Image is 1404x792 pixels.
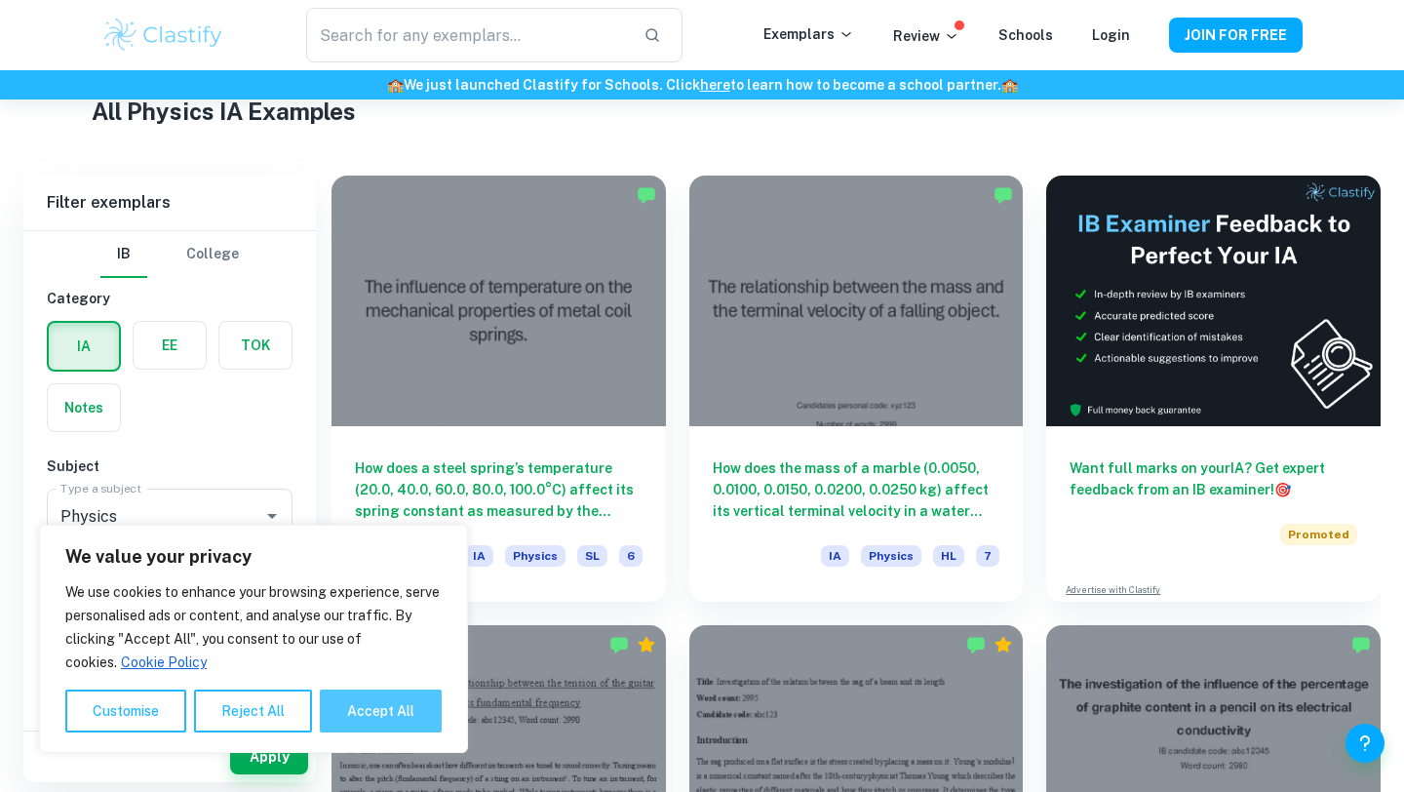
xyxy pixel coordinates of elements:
button: IB [100,231,147,278]
button: TOK [219,322,292,369]
button: JOIN FOR FREE [1169,18,1303,53]
a: How does a steel spring’s temperature (20.0, 40.0, 60.0, 80.0, 100.0°C) affect its spring constan... [331,176,666,602]
button: Customise [65,690,186,733]
h6: Filter exemplars [23,176,316,230]
img: Marked [994,185,1013,205]
a: How does the mass of a marble (0.0050, 0.0100, 0.0150, 0.0200, 0.0250 kg) affect its vertical ter... [689,176,1024,602]
img: Marked [1351,635,1371,654]
span: 🏫 [1001,77,1018,93]
label: Type a subject [60,480,141,496]
span: 7 [976,545,999,567]
span: 🏫 [387,77,404,93]
span: SL [577,545,607,567]
span: Physics [861,545,921,567]
button: Notes [48,384,120,431]
div: Filter type choice [100,231,239,278]
img: Thumbnail [1046,176,1381,426]
span: Promoted [1280,524,1357,545]
button: College [186,231,239,278]
p: We value your privacy [65,545,442,569]
h6: We just launched Clastify for Schools. Click to learn how to become a school partner. [4,74,1400,96]
img: Marked [966,635,986,654]
a: Advertise with Clastify [1066,583,1160,597]
a: Want full marks on yourIA? Get expert feedback from an IB examiner!PromotedAdvertise with Clastify [1046,176,1381,602]
h1: All Physics IA Examples [92,94,1313,129]
span: IA [465,545,493,567]
img: Marked [609,635,629,654]
img: Clastify logo [101,16,225,55]
p: Review [893,25,959,47]
button: Open [258,502,286,530]
h6: Category [47,288,292,309]
div: Premium [994,635,1013,654]
p: Exemplars [763,23,854,45]
input: Search for any exemplars... [306,8,628,62]
h6: How does the mass of a marble (0.0050, 0.0100, 0.0150, 0.0200, 0.0250 kg) affect its vertical ter... [713,457,1000,522]
div: We value your privacy [39,525,468,753]
h6: Want full marks on your IA ? Get expert feedback from an IB examiner! [1070,457,1357,500]
button: Accept All [320,690,442,733]
span: HL [933,545,964,567]
span: Physics [505,545,565,567]
a: here [700,77,730,93]
img: Marked [637,185,656,205]
button: IA [49,323,119,370]
h6: How does a steel spring’s temperature (20.0, 40.0, 60.0, 80.0, 100.0°C) affect its spring constan... [355,457,643,522]
button: Apply [230,739,308,774]
div: Premium [637,635,656,654]
button: Help and Feedback [1345,724,1384,763]
button: EE [134,322,206,369]
a: Login [1092,27,1130,43]
p: We use cookies to enhance your browsing experience, serve personalised ads or content, and analys... [65,580,442,674]
a: Cookie Policy [120,653,208,671]
h6: Subject [47,455,292,477]
a: Schools [998,27,1053,43]
span: 🎯 [1274,482,1291,497]
span: IA [821,545,849,567]
button: Reject All [194,690,312,733]
span: 6 [619,545,643,567]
